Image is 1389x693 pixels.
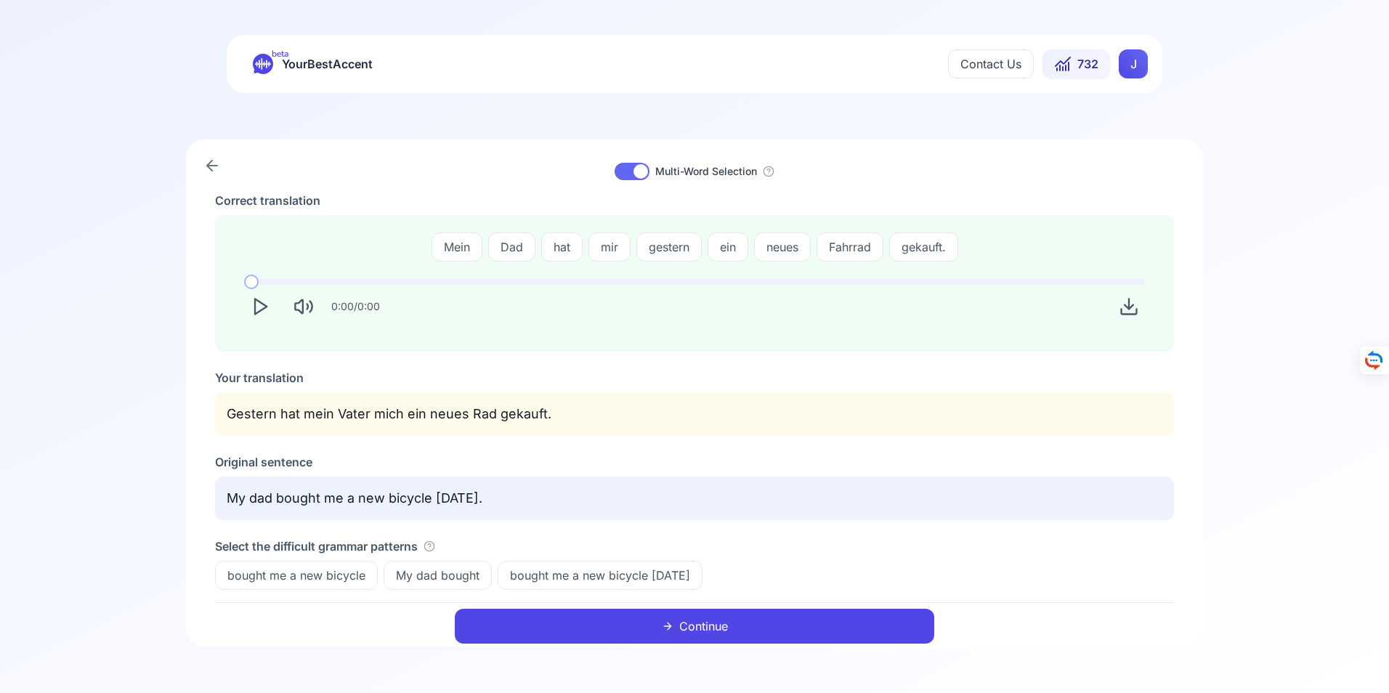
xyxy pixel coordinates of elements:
[708,238,748,256] span: ein
[282,54,373,74] span: YourBestAccent
[215,192,320,209] h2: Correct translation
[1113,291,1145,323] button: Download audio
[455,609,934,644] button: Continue
[1119,49,1148,78] button: JJ
[1077,55,1098,73] span: 732
[890,238,957,256] span: gekauft.
[227,404,1162,424] p: Gestern hat mein Vater mich ein neues Rad gekauft.
[216,567,377,584] span: bought me a new bicycle
[331,299,380,314] div: 0:00 / 0:00
[498,567,702,584] span: bought me a new bicycle [DATE]
[227,488,1162,508] p: My dad bought me a new bicycle [DATE].
[655,164,757,179] button: Multi-Word Selection
[755,238,810,256] span: neues
[241,54,384,74] a: betaYourBestAccent
[1119,49,1148,78] div: J
[637,238,701,256] span: gestern
[215,369,304,386] h2: Your translation
[432,238,482,256] span: Mein
[948,49,1034,78] button: Contact Us
[1042,49,1110,78] button: 732
[817,238,883,256] span: Fahrrad
[288,291,320,323] button: Mute
[542,238,582,256] span: hat
[272,48,288,60] span: beta
[215,453,312,471] h2: Original sentence
[244,291,276,323] button: Play
[589,238,630,256] span: mir
[215,538,418,555] h4: Select the difficult grammar patterns
[489,238,535,256] span: Dad
[384,567,491,584] span: My dad bought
